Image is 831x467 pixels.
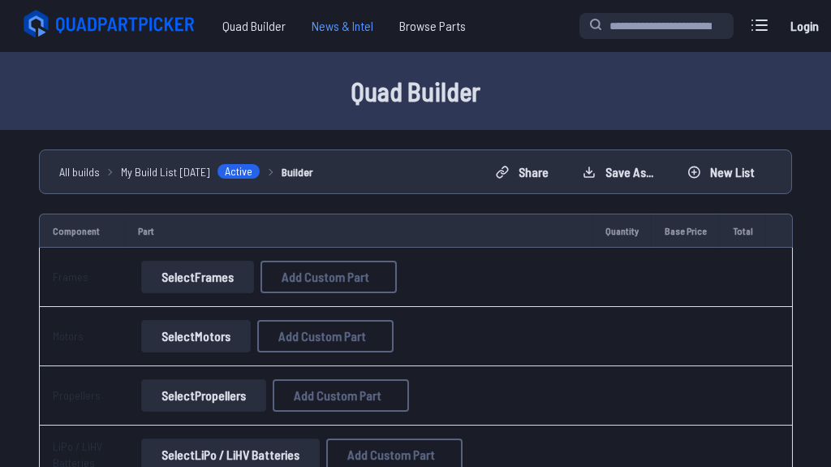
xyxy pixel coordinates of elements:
[59,163,100,180] a: All builds
[141,379,266,412] button: SelectPropellers
[294,389,381,402] span: Add Custom Part
[217,163,260,179] span: Active
[121,163,210,180] span: My Build List [DATE]
[53,270,88,283] a: Frames
[53,329,84,343] a: Motors
[141,320,251,352] button: SelectMotors
[138,320,254,352] a: SelectMotors
[19,71,812,110] h1: Quad Builder
[482,159,562,185] button: Share
[282,270,369,283] span: Add Custom Part
[141,261,254,293] button: SelectFrames
[347,448,435,461] span: Add Custom Part
[125,214,592,248] td: Part
[720,214,766,248] td: Total
[260,261,397,293] button: Add Custom Part
[569,159,667,185] button: Save as...
[39,214,125,248] td: Component
[138,379,269,412] a: SelectPropellers
[257,320,394,352] button: Add Custom Part
[53,388,101,402] a: Propellers
[652,214,720,248] td: Base Price
[386,10,479,42] a: Browse Parts
[674,159,769,185] button: New List
[121,163,260,180] a: My Build List [DATE]Active
[273,379,409,412] button: Add Custom Part
[209,10,299,42] a: Quad Builder
[786,10,825,42] a: Login
[138,261,257,293] a: SelectFrames
[278,330,366,343] span: Add Custom Part
[592,214,652,248] td: Quantity
[282,163,313,180] a: Builder
[299,10,386,42] a: News & Intel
